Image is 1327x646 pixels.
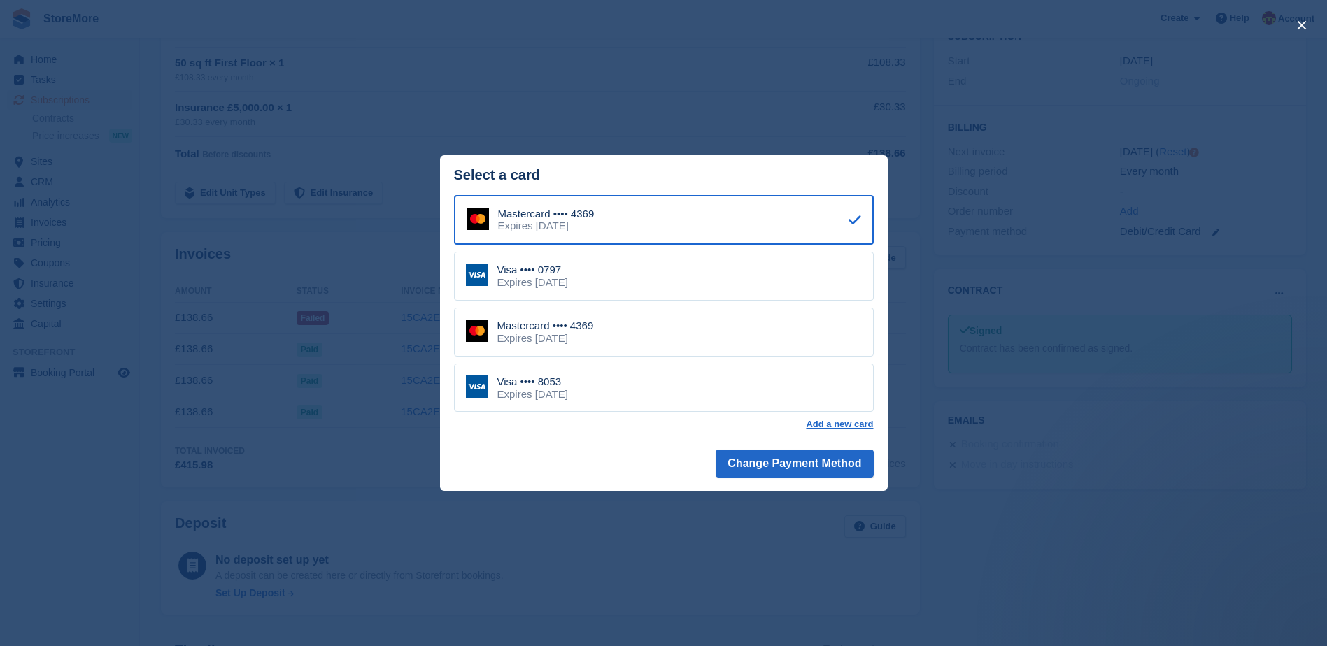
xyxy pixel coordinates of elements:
[497,276,568,289] div: Expires [DATE]
[454,167,874,183] div: Select a card
[497,388,568,401] div: Expires [DATE]
[497,375,568,388] div: Visa •••• 8053
[806,419,873,430] a: Add a new card
[466,375,488,398] img: Visa Logo
[716,450,873,478] button: Change Payment Method
[497,320,594,332] div: Mastercard •••• 4369
[466,264,488,286] img: Visa Logo
[1291,14,1313,36] button: close
[466,320,488,342] img: Mastercard Logo
[498,220,595,232] div: Expires [DATE]
[467,208,489,230] img: Mastercard Logo
[497,264,568,276] div: Visa •••• 0797
[498,208,595,220] div: Mastercard •••• 4369
[497,332,594,345] div: Expires [DATE]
